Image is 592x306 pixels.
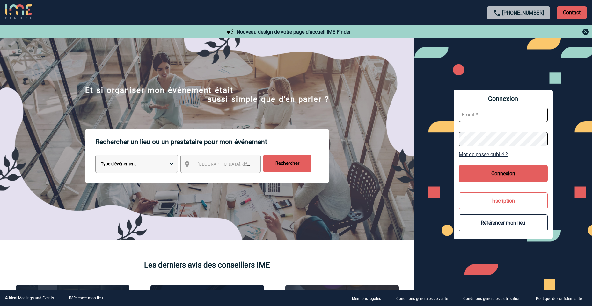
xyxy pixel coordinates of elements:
button: Inscription [459,192,548,209]
img: call-24-px.png [493,9,501,17]
input: Rechercher [263,155,311,172]
a: Référencer mon lieu [69,296,103,300]
p: Mentions légales [352,296,381,301]
a: Politique de confidentialité [531,295,592,301]
span: Connexion [459,95,548,102]
a: Conditions générales d'utilisation [458,295,531,301]
p: Politique de confidentialité [536,296,582,301]
span: [GEOGRAPHIC_DATA], département, région... [197,162,286,167]
a: Mot de passe oublié ? [459,151,548,157]
button: Connexion [459,165,548,182]
div: © Ideal Meetings and Events [5,296,54,300]
p: Conditions générales de vente [396,296,448,301]
p: Rechercher un lieu ou un prestataire pour mon événement [95,129,329,155]
a: [PHONE_NUMBER] [502,10,544,16]
p: Contact [557,6,587,19]
a: Conditions générales de vente [391,295,458,301]
input: Email * [459,108,548,122]
p: Conditions générales d'utilisation [463,296,521,301]
button: Référencer mon lieu [459,214,548,231]
a: Mentions légales [347,295,391,301]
